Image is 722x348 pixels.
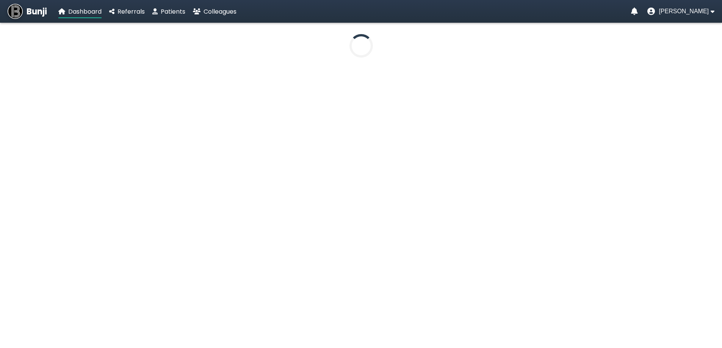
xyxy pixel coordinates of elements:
[27,5,47,18] span: Bunji
[58,7,102,16] a: Dashboard
[152,7,185,16] a: Patients
[647,8,714,15] button: User menu
[117,7,145,16] span: Referrals
[109,7,145,16] a: Referrals
[68,7,102,16] span: Dashboard
[161,7,185,16] span: Patients
[204,7,236,16] span: Colleagues
[8,4,23,19] img: Bunji Dental Referral Management
[193,7,236,16] a: Colleagues
[631,8,638,15] a: Notifications
[8,4,47,19] a: Bunji
[659,8,709,15] span: [PERSON_NAME]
